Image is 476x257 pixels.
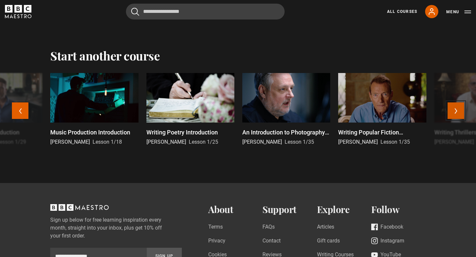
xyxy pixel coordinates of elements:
a: Privacy [208,237,225,246]
h2: Follow [371,204,426,215]
a: Contact [262,237,281,246]
h2: Support [262,204,317,215]
a: Instagram [371,237,404,246]
span: [PERSON_NAME] [242,139,282,145]
a: Writing Poetry Introduction [PERSON_NAME] Lesson 1/25 [146,73,234,146]
h2: About [208,204,263,215]
a: Terms [208,223,223,232]
span: [PERSON_NAME] [50,139,90,145]
svg: BBC Maestro [5,5,31,18]
button: Toggle navigation [446,9,471,15]
span: Lesson 1/35 [285,139,314,145]
span: Lesson 1/25 [189,139,218,145]
a: All Courses [387,9,417,15]
span: [PERSON_NAME] [434,139,474,145]
span: Lesson 1/18 [93,139,122,145]
a: Facebook [371,223,403,232]
a: Gift cards [317,237,340,246]
span: [PERSON_NAME] [146,139,186,145]
a: BBC Maestro, back to top [50,206,109,213]
h2: Start another course [50,49,160,62]
p: Writing Poetry Introduction [146,128,218,137]
span: Lesson 1/35 [380,139,410,145]
a: Articles [317,223,334,232]
p: Writing Popular Fiction Introduction [338,128,426,137]
svg: BBC Maestro, back to top [50,204,109,211]
p: An Introduction to Photography: Welcome [242,128,330,137]
button: Submit the search query [131,8,139,16]
h2: Explore [317,204,372,215]
input: Search [126,4,285,19]
p: Music Production Introduction [50,128,130,137]
a: Music Production Introduction [PERSON_NAME] Lesson 1/18 [50,73,138,146]
a: Writing Popular Fiction Introduction [PERSON_NAME] Lesson 1/35 [338,73,426,146]
a: FAQs [262,223,275,232]
span: [PERSON_NAME] [338,139,378,145]
a: An Introduction to Photography: Welcome [PERSON_NAME] Lesson 1/35 [242,73,330,146]
label: Sign up below for free learning inspiration every month, straight into your inbox, plus get 10% o... [50,216,182,240]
